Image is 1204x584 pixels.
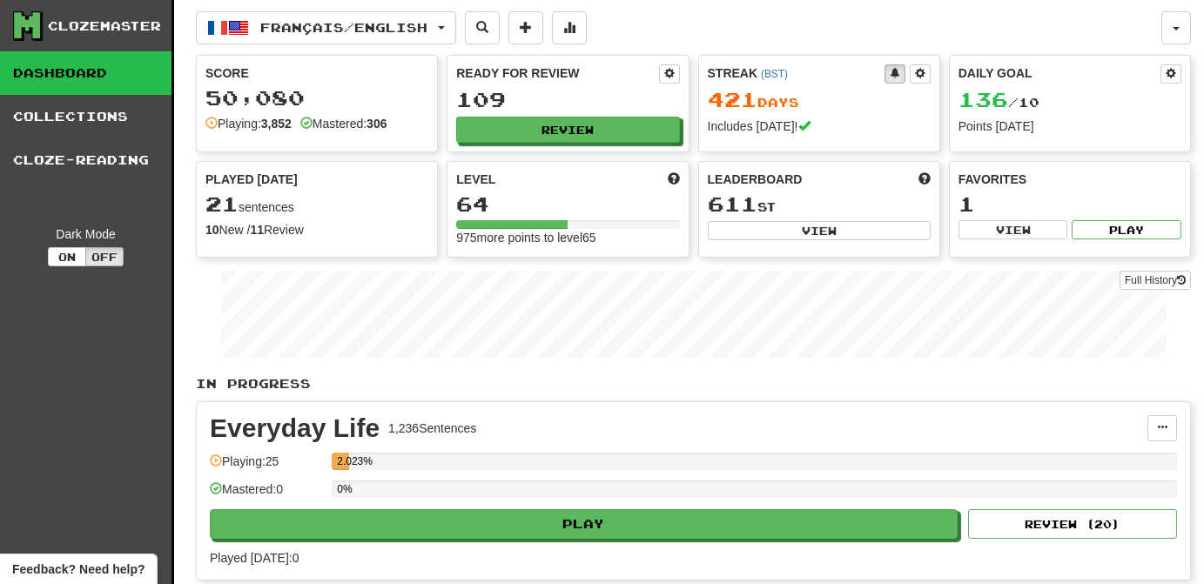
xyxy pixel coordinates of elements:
span: / 10 [958,95,1039,110]
button: Play [1072,220,1181,239]
div: Mastered: 0 [210,480,323,509]
span: Français / English [260,20,427,35]
span: Played [DATE] [205,171,298,188]
span: 21 [205,191,239,216]
button: On [48,247,86,266]
span: 611 [708,191,757,216]
div: 2.023% [337,453,348,470]
button: Français/English [196,11,456,44]
a: (BST) [761,68,788,80]
div: Day s [708,89,931,111]
span: Level [456,171,495,188]
div: st [708,193,931,216]
div: Playing: 25 [210,453,323,481]
div: Streak [708,64,885,82]
div: 1 [958,193,1181,215]
div: 64 [456,193,679,215]
strong: 306 [367,117,387,131]
div: Score [205,64,428,82]
button: Search sentences [465,11,500,44]
span: Open feedback widget [12,561,145,578]
div: Everyday Life [210,415,380,441]
button: Play [210,509,958,539]
div: Points [DATE] [958,117,1181,135]
button: View [708,221,931,240]
div: Includes [DATE]! [708,117,931,135]
strong: 11 [250,223,264,237]
div: Clozemaster [48,17,161,35]
div: Mastered: [300,115,387,132]
button: Add sentence to collection [508,11,543,44]
div: sentences [205,193,428,216]
strong: 3,852 [261,117,292,131]
div: 109 [456,89,679,111]
span: Score more points to level up [668,171,680,188]
div: Daily Goal [958,64,1160,84]
div: Dark Mode [13,225,158,243]
div: New / Review [205,221,428,238]
div: Ready for Review [456,64,658,82]
span: 136 [958,87,1008,111]
button: More stats [552,11,587,44]
button: Review [456,117,679,143]
p: In Progress [196,375,1191,393]
strong: 10 [205,223,219,237]
span: Leaderboard [708,171,803,188]
div: 50,080 [205,87,428,109]
div: 1,236 Sentences [388,420,476,437]
button: Review (20) [968,509,1177,539]
button: Off [85,247,124,266]
span: 421 [708,87,757,111]
div: Favorites [958,171,1181,188]
button: View [958,220,1068,239]
a: Full History [1120,271,1191,290]
span: This week in points, UTC [918,171,931,188]
span: Played [DATE]: 0 [210,551,299,565]
div: Playing: [205,115,292,132]
div: 975 more points to level 65 [456,229,679,246]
